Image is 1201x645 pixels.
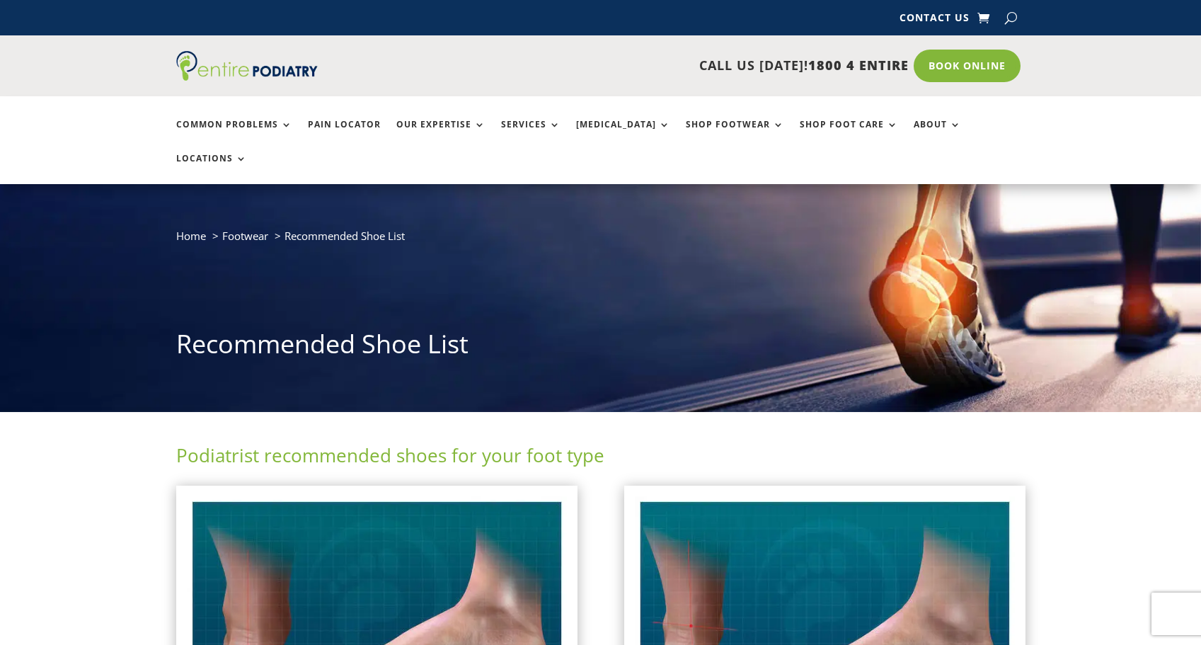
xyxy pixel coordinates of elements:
a: Pain Locator [308,120,381,150]
h2: Podiatrist recommended shoes for your foot type [176,443,1025,475]
a: Locations [176,154,247,184]
a: About [914,120,961,150]
a: [MEDICAL_DATA] [576,120,670,150]
a: Entire Podiatry [176,69,318,84]
a: Shop Footwear [686,120,784,150]
span: Recommended Shoe List [285,229,405,243]
a: Book Online [914,50,1021,82]
a: Footwear [222,229,268,243]
a: Our Expertise [396,120,485,150]
a: Shop Foot Care [800,120,898,150]
p: CALL US [DATE]! [372,57,909,75]
span: 1800 4 ENTIRE [808,57,909,74]
h1: Recommended Shoe List [176,326,1025,369]
a: Home [176,229,206,243]
a: Services [501,120,561,150]
img: logo (1) [176,51,318,81]
a: Contact Us [900,13,970,28]
nav: breadcrumb [176,227,1025,256]
a: Common Problems [176,120,292,150]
